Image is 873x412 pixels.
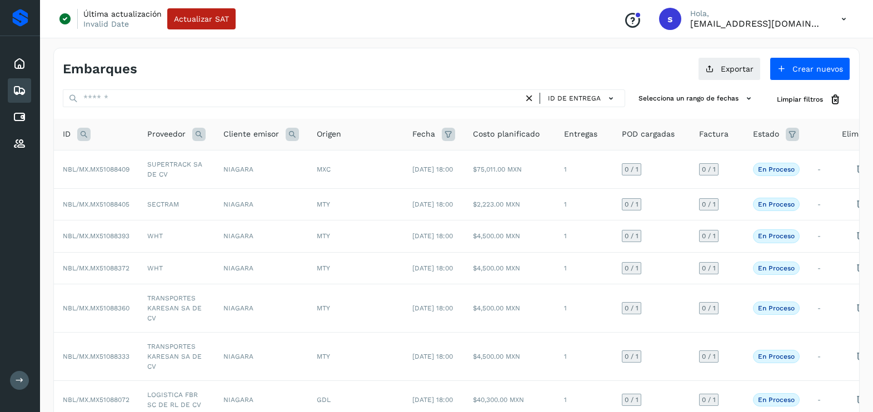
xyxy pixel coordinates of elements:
[758,165,795,173] p: En proceso
[214,333,308,381] td: NIAGARA
[758,232,795,240] p: En proceso
[464,333,555,381] td: $4,500.00 MXN
[138,333,214,381] td: TRANSPORTES KARESAN SA DE CV
[63,396,129,404] span: NBL/MX.MX51088072
[167,8,236,29] button: Actualizar SAT
[473,128,540,140] span: Costo planificado
[412,353,453,360] span: [DATE] 18:00
[464,150,555,188] td: $75,011.00 MXN
[690,9,824,18] p: Hola,
[412,128,435,140] span: Fecha
[690,18,824,29] p: smedina@niagarawater.com
[214,252,308,284] td: NIAGARA
[758,200,795,208] p: En proceso
[753,128,779,140] span: Estado
[464,188,555,220] td: $2,223.00 MXN
[214,188,308,220] td: NIAGARA
[317,396,331,404] span: GDL
[8,52,31,76] div: Inicio
[555,188,613,220] td: 1
[758,304,795,312] p: En proceso
[555,252,613,284] td: 1
[214,220,308,252] td: NIAGARA
[8,132,31,156] div: Proveedores
[317,128,341,140] span: Origen
[63,61,137,77] h4: Embarques
[63,165,129,173] span: NBL/MX.MX51088409
[702,265,716,272] span: 0 / 1
[625,396,638,403] span: 0 / 1
[809,252,833,284] td: -
[83,19,129,29] p: Invalid Date
[83,9,162,19] p: Última actualización
[702,305,716,311] span: 0 / 1
[412,232,453,240] span: [DATE] 18:00
[138,220,214,252] td: WHT
[555,150,613,188] td: 1
[317,232,330,240] span: MTY
[555,284,613,333] td: 1
[63,232,129,240] span: NBL/MX.MX51088393
[758,353,795,360] p: En proceso
[317,200,330,208] span: MTY
[464,220,555,252] td: $4,500.00 MXN
[138,150,214,188] td: SUPERTRACK SA DE CV
[777,94,823,104] span: Limpiar filtros
[138,252,214,284] td: WHT
[625,265,638,272] span: 0 / 1
[317,304,330,312] span: MTY
[809,220,833,252] td: -
[699,128,729,140] span: Factura
[174,15,229,23] span: Actualizar SAT
[809,188,833,220] td: -
[792,65,843,73] span: Crear nuevos
[622,128,675,140] span: POD cargadas
[464,284,555,333] td: $4,500.00 MXN
[625,353,638,360] span: 0 / 1
[625,166,638,173] span: 0 / 1
[412,304,453,312] span: [DATE] 18:00
[770,57,850,81] button: Crear nuevos
[63,304,129,312] span: NBL/MX.MX51088360
[625,305,638,311] span: 0 / 1
[702,201,716,208] span: 0 / 1
[412,165,453,173] span: [DATE] 18:00
[625,233,638,239] span: 0 / 1
[545,91,620,107] button: ID de entrega
[63,353,129,360] span: NBL/MX.MX51088333
[63,200,129,208] span: NBL/MX.MX51088405
[8,105,31,129] div: Cuentas por pagar
[555,220,613,252] td: 1
[138,188,214,220] td: SECTRAM
[8,78,31,103] div: Embarques
[698,57,761,81] button: Exportar
[809,333,833,381] td: -
[138,284,214,333] td: TRANSPORTES KARESAN SA DE CV
[63,264,129,272] span: NBL/MX.MX51088372
[702,396,716,403] span: 0 / 1
[317,353,330,360] span: MTY
[317,264,330,272] span: MTY
[147,128,186,140] span: Proveedor
[214,284,308,333] td: NIAGARA
[412,264,453,272] span: [DATE] 18:00
[214,150,308,188] td: NIAGARA
[758,396,795,404] p: En proceso
[768,89,850,110] button: Limpiar filtros
[702,233,716,239] span: 0 / 1
[702,166,716,173] span: 0 / 1
[223,128,279,140] span: Cliente emisor
[809,150,833,188] td: -
[555,333,613,381] td: 1
[564,128,597,140] span: Entregas
[809,284,833,333] td: -
[412,396,453,404] span: [DATE] 18:00
[63,128,71,140] span: ID
[317,165,331,173] span: MXC
[758,264,795,272] p: En proceso
[702,353,716,360] span: 0 / 1
[464,252,555,284] td: $4,500.00 MXN
[721,65,754,73] span: Exportar
[625,201,638,208] span: 0 / 1
[412,200,453,208] span: [DATE] 18:00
